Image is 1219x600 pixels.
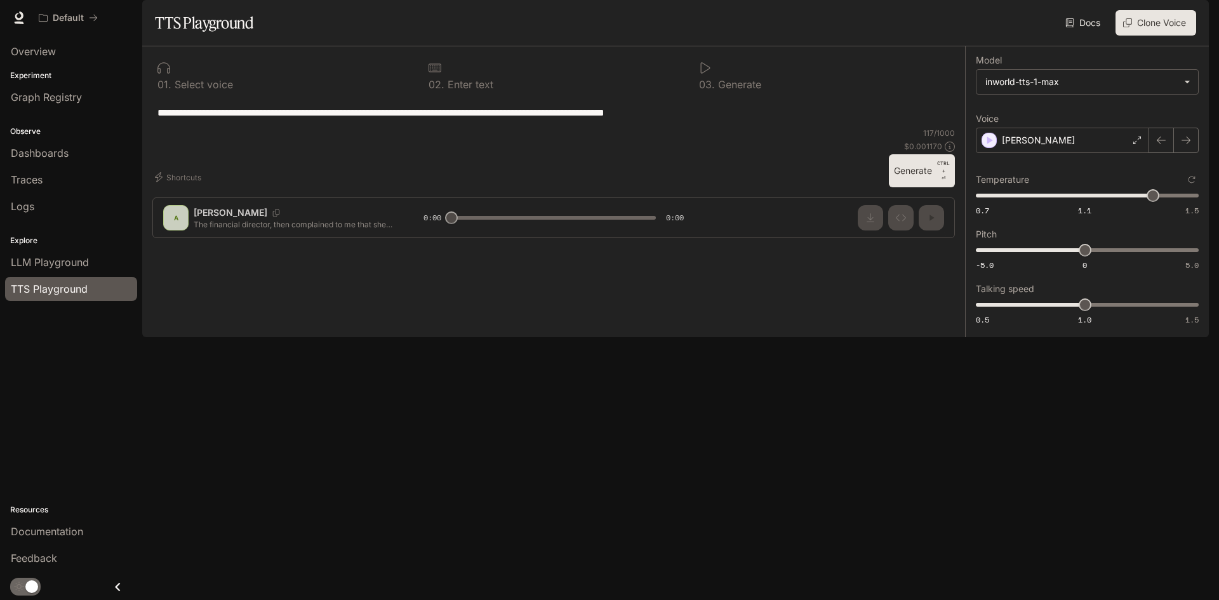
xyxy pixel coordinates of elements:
[985,76,1178,88] div: inworld-tts-1-max
[976,205,989,216] span: 0.7
[1078,314,1091,325] span: 1.0
[976,56,1002,65] p: Model
[1185,314,1199,325] span: 1.5
[699,79,715,90] p: 0 3 .
[171,79,233,90] p: Select voice
[429,79,444,90] p: 0 2 .
[152,167,206,187] button: Shortcuts
[976,230,997,239] p: Pitch
[976,114,999,123] p: Voice
[1063,10,1105,36] a: Docs
[904,141,942,152] p: $ 0.001170
[1185,173,1199,187] button: Reset to default
[1185,205,1199,216] span: 1.5
[155,10,253,36] h1: TTS Playground
[33,5,103,30] button: All workspaces
[157,79,171,90] p: 0 1 .
[976,175,1029,184] p: Temperature
[889,154,955,187] button: GenerateCTRL +⏎
[1078,205,1091,216] span: 1.1
[1002,134,1075,147] p: [PERSON_NAME]
[53,13,84,23] p: Default
[976,284,1034,293] p: Talking speed
[1116,10,1196,36] button: Clone Voice
[976,70,1198,94] div: inworld-tts-1-max
[444,79,493,90] p: Enter text
[976,314,989,325] span: 0.5
[937,159,950,182] p: ⏎
[715,79,761,90] p: Generate
[1185,260,1199,270] span: 5.0
[976,260,994,270] span: -5.0
[937,159,950,175] p: CTRL +
[923,128,955,138] p: 117 / 1000
[1082,260,1087,270] span: 0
